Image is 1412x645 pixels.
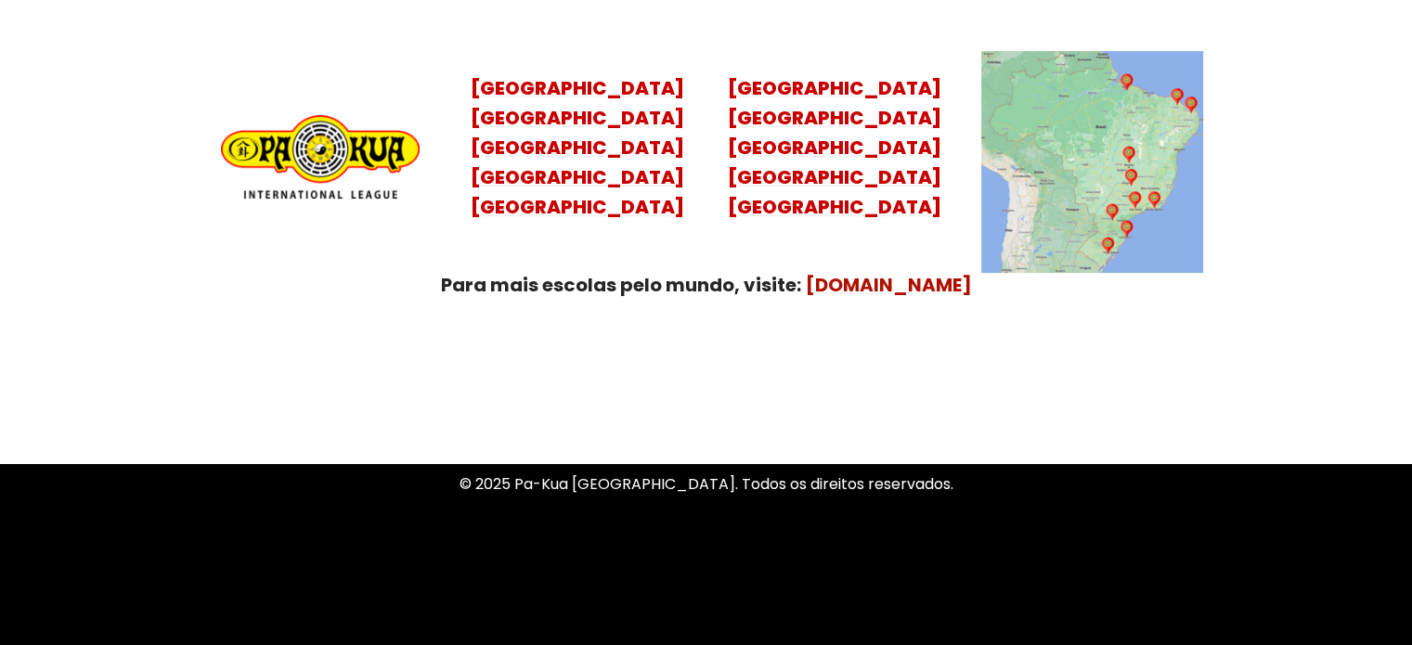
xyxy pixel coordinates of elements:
p: Uma Escola de conhecimentos orientais para toda a família. Foco, habilidade concentração, conquis... [177,389,1236,439]
mark: [GEOGRAPHIC_DATA] [GEOGRAPHIC_DATA] [728,75,941,131]
p: © 2025 Pa-Kua [GEOGRAPHIC_DATA]. Todos os direitos reservados. [177,471,1236,497]
mark: [GEOGRAPHIC_DATA] [GEOGRAPHIC_DATA] [GEOGRAPHIC_DATA] [GEOGRAPHIC_DATA] [471,105,684,220]
a: Política de Privacidade [623,551,789,573]
a: [DOMAIN_NAME] [806,272,972,298]
mark: [GEOGRAPHIC_DATA] [471,75,684,101]
a: [GEOGRAPHIC_DATA][GEOGRAPHIC_DATA][GEOGRAPHIC_DATA][GEOGRAPHIC_DATA][GEOGRAPHIC_DATA] [471,75,684,220]
strong: Para mais escolas pelo mundo, visite: [441,272,801,298]
a: [GEOGRAPHIC_DATA][GEOGRAPHIC_DATA][GEOGRAPHIC_DATA][GEOGRAPHIC_DATA][GEOGRAPHIC_DATA] [728,75,941,220]
mark: [GEOGRAPHIC_DATA] [GEOGRAPHIC_DATA] [GEOGRAPHIC_DATA] [728,135,941,220]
